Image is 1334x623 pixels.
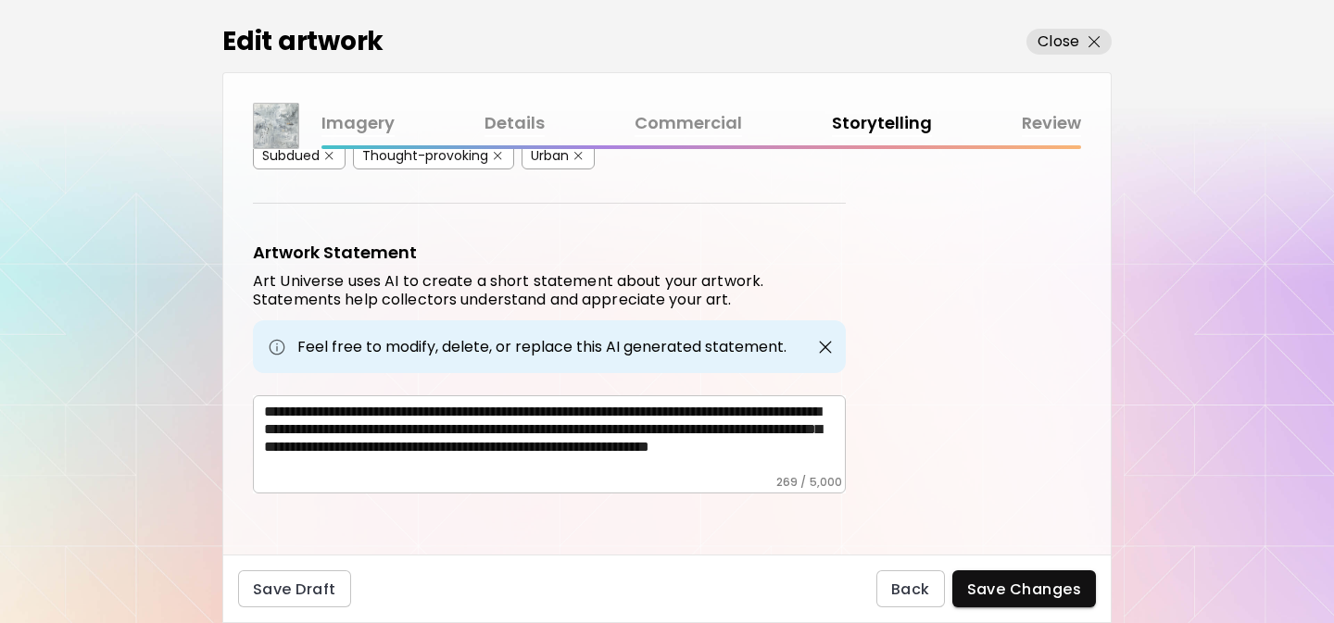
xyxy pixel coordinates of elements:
[238,570,351,607] button: Save Draft
[322,149,336,163] button: delete
[574,152,583,160] img: delete
[1022,110,1081,137] a: Review
[321,110,395,137] a: Imagery
[531,146,569,165] div: Urban
[254,104,298,148] img: thumbnail
[952,570,1097,607] button: Save Changes
[253,272,846,309] h6: Art Universe uses AI to create a short statement about your artwork. Statements help collectors u...
[325,152,333,160] img: delete
[816,338,835,356] img: close-button
[485,110,545,137] a: Details
[891,579,930,599] span: Back
[268,338,286,356] img: info
[362,146,488,165] div: Thought-provoking
[494,152,502,160] img: delete
[572,149,585,163] button: delete
[253,320,846,373] div: Feel free to modify, delete, or replace this AI generated statement.
[253,241,417,265] h5: Artwork Statement
[776,475,842,490] h6: 269 / 5,000
[967,579,1082,599] span: Save Changes
[876,570,945,607] button: Back
[491,149,505,163] button: delete
[812,334,838,360] button: close-button
[262,146,320,165] div: Subdued
[253,579,336,599] span: Save Draft
[635,110,742,137] a: Commercial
